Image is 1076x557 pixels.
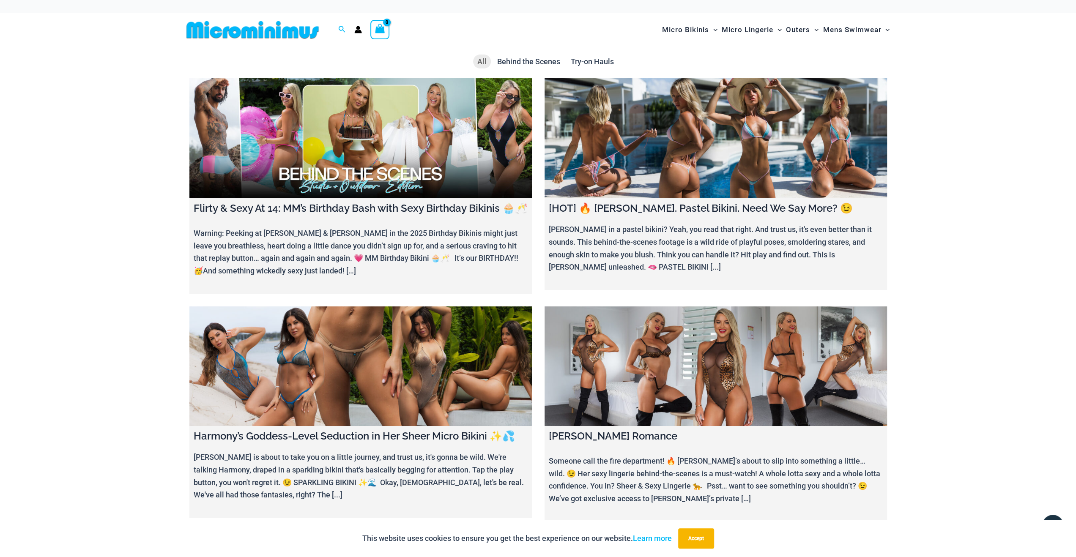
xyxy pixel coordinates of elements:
[354,26,362,33] a: Account icon link
[194,202,528,215] h4: Flirty & Sexy At 14: MM’s Birthday Bash with Sexy Birthday Bikinis 🧁🥂
[549,455,883,505] p: Someone call the fire department! 🔥 [PERSON_NAME]’s about to slip into something a little… wild. ...
[189,78,532,198] a: Flirty & Sexy At 14: MM’s Birthday Bash with Sexy Birthday Bikinis 🧁🥂
[477,57,487,66] span: All
[370,20,390,39] a: View Shopping Cart, empty
[784,17,821,43] a: OutersMenu ToggleMenu Toggle
[821,17,892,43] a: Mens SwimwearMenu ToggleMenu Toggle
[633,534,672,543] a: Learn more
[194,451,528,501] p: [PERSON_NAME] is about to take you on a little journey, and trust us, it's gonna be wild. We're t...
[662,19,709,41] span: Micro Bikinis
[786,19,810,41] span: Outers
[659,16,893,44] nav: Site Navigation
[545,306,887,426] a: Ilana Savage Romance
[183,20,322,39] img: MM SHOP LOGO FLAT
[678,528,714,549] button: Accept
[362,532,672,545] p: This website uses cookies to ensure you get the best experience on our website.
[571,57,614,66] span: Try-on Hauls
[497,57,560,66] span: Behind the Scenes
[881,19,890,41] span: Menu Toggle
[810,19,819,41] span: Menu Toggle
[338,25,346,35] a: Search icon link
[194,430,528,442] h4: Harmony’s Goddess-Level Seduction in Her Sheer Micro Bikini ✨💦
[189,306,532,426] a: Harmony’s Goddess-Level Seduction in Her Sheer Micro Bikini ✨💦
[709,19,717,41] span: Menu Toggle
[722,19,773,41] span: Micro Lingerie
[549,223,883,273] p: [PERSON_NAME] in a pastel bikini? Yeah, you read that right. And trust us, it's even better than ...
[549,202,883,215] h4: [HOT] 🔥 [PERSON_NAME]. Pastel Bikini. Need We Say More? 😉
[720,17,784,43] a: Micro LingerieMenu ToggleMenu Toggle
[660,17,720,43] a: Micro BikinisMenu ToggleMenu Toggle
[549,430,883,442] h4: [PERSON_NAME] Romance
[194,227,528,277] p: Warning: Peeking at [PERSON_NAME] & [PERSON_NAME] in the 2025 Birthday Bikinis might just leave y...
[545,78,887,198] a: [HOT] 🔥 Olivia. Pastel Bikini. Need We Say More? 😉
[773,19,782,41] span: Menu Toggle
[823,19,881,41] span: Mens Swimwear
